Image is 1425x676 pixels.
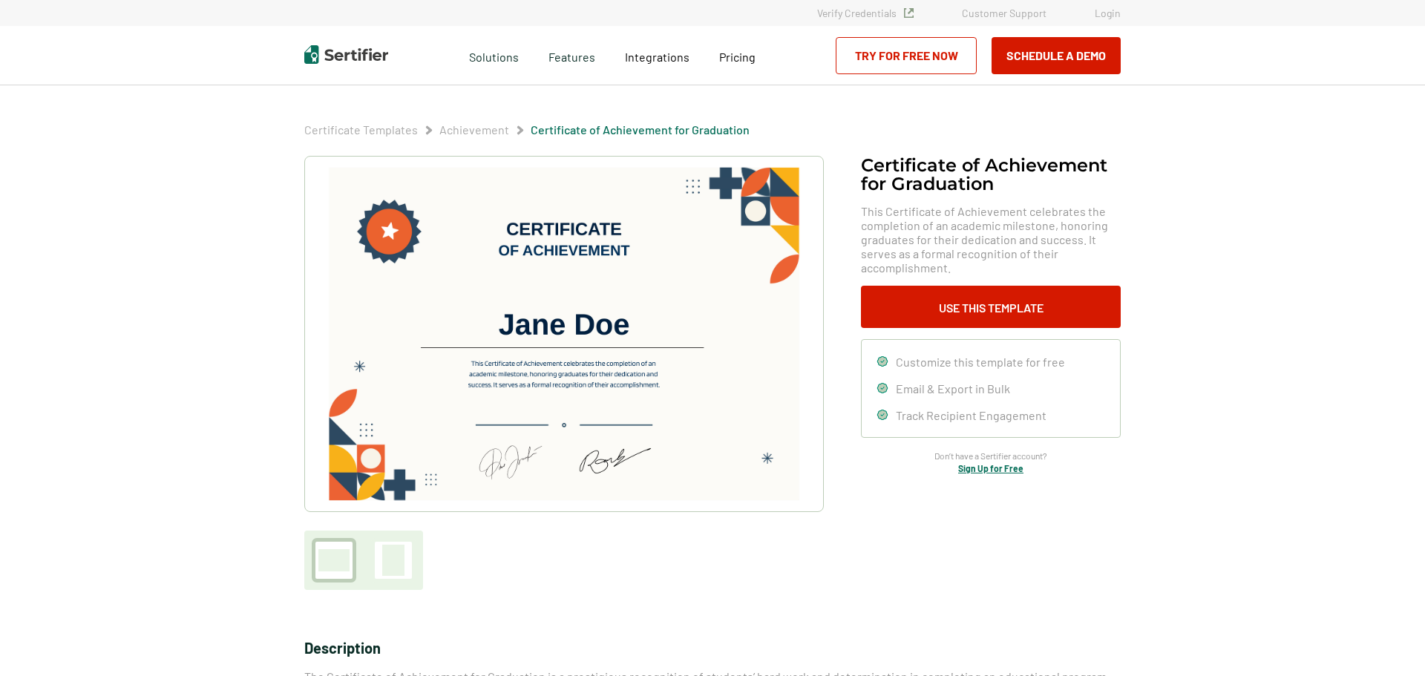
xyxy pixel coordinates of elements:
a: Verify Credentials [817,7,914,19]
span: Don’t have a Sertifier account? [934,449,1047,463]
img: Verified [904,8,914,18]
span: Track Recipient Engagement [896,408,1046,422]
div: Breadcrumb [304,122,750,137]
span: Description [304,639,381,657]
span: Solutions [469,46,519,65]
a: Pricing [719,46,756,65]
a: Try for Free Now [836,37,977,74]
span: Email & Export in Bulk [896,381,1010,396]
button: Use This Template [861,286,1121,328]
img: Sertifier | Digital Credentialing Platform [304,45,388,64]
span: Customize this template for free [896,355,1065,369]
a: Integrations [625,46,689,65]
a: Sign Up for Free [958,463,1023,473]
h1: Certificate of Achievement for Graduation [861,156,1121,193]
span: Pricing [719,50,756,64]
span: Features [548,46,595,65]
img: Certificate of Achievement for Graduation [328,167,800,501]
span: This Certificate of Achievement celebrates the completion of an academic milestone, honoring grad... [861,204,1121,275]
a: Login [1095,7,1121,19]
a: Customer Support [962,7,1046,19]
a: Certificate of Achievement for Graduation [531,122,750,137]
span: Integrations [625,50,689,64]
a: Achievement [439,122,509,137]
a: Certificate Templates [304,122,418,137]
